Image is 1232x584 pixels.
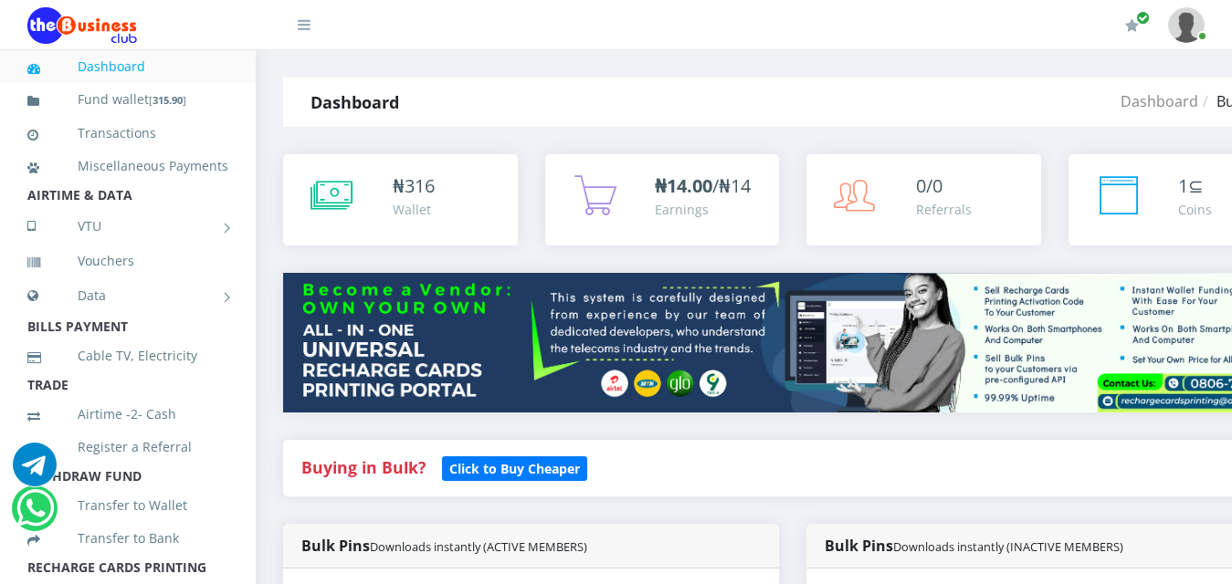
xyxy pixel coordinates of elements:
[545,154,780,245] a: ₦14.00/₦14 Earnings
[27,145,228,187] a: Miscellaneous Payments
[283,154,518,245] a: ₦316 Wallet
[370,538,587,555] small: Downloads instantly (ACTIVE MEMBERS)
[149,93,186,107] small: [ ]
[301,536,587,556] strong: Bulk Pins
[1178,172,1212,200] div: ⊆
[301,456,426,478] strong: Buying in Bulk?
[1136,11,1150,25] span: Renew/Upgrade Subscription
[655,200,751,219] div: Earnings
[916,200,972,219] div: Referrals
[1178,200,1212,219] div: Coins
[27,335,228,377] a: Cable TV, Electricity
[27,46,228,88] a: Dashboard
[27,7,137,44] img: Logo
[449,460,580,477] b: Click to Buy Cheaper
[27,393,228,435] a: Airtime -2- Cash
[27,273,228,318] a: Data
[27,112,228,154] a: Transactions
[442,456,587,478] a: Click to Buy Cheaper
[1168,7,1205,43] img: User
[311,91,399,113] strong: Dashboard
[393,172,435,200] div: ₦
[916,173,942,198] span: 0/0
[655,173,751,198] span: /₦14
[27,426,228,468] a: Register a Referral
[655,173,712,198] b: ₦14.00
[27,517,228,559] a: Transfer to Bank
[893,538,1123,555] small: Downloads instantly (INACTIVE MEMBERS)
[825,536,1123,556] strong: Bulk Pins
[806,154,1041,245] a: 0/0 Referrals
[27,203,228,249] a: VTU
[16,500,54,530] a: Chat for support
[1178,173,1188,198] span: 1
[27,485,228,527] a: Transfer to Wallet
[27,240,228,282] a: Vouchers
[1121,91,1198,111] a: Dashboard
[393,200,435,219] div: Wallet
[13,456,57,486] a: Chat for support
[1125,18,1139,33] i: Renew/Upgrade Subscription
[27,78,228,121] a: Fund wallet[315.90]
[153,93,183,107] b: 315.90
[405,173,435,198] span: 316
